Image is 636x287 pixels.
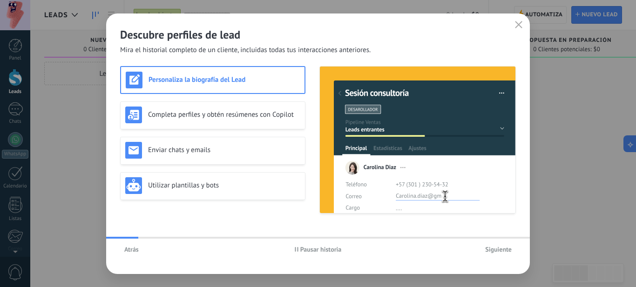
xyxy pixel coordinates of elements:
[291,242,346,256] button: Pausar historia
[124,246,139,253] span: Atrás
[148,181,300,190] h3: Utilizar plantillas y bots
[485,246,512,253] span: Siguiente
[120,242,143,256] button: Atrás
[149,75,300,84] h3: Personaliza la biografía del Lead
[120,27,516,42] h2: Descubre perfiles de lead
[148,146,300,154] h3: Enviar chats y emails
[148,110,300,119] h3: Completa perfiles y obtén resúmenes con Copilot
[120,46,371,55] span: Mira el historial completo de un cliente, incluidas todas tus interacciones anteriores.
[300,246,342,253] span: Pausar historia
[481,242,516,256] button: Siguiente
